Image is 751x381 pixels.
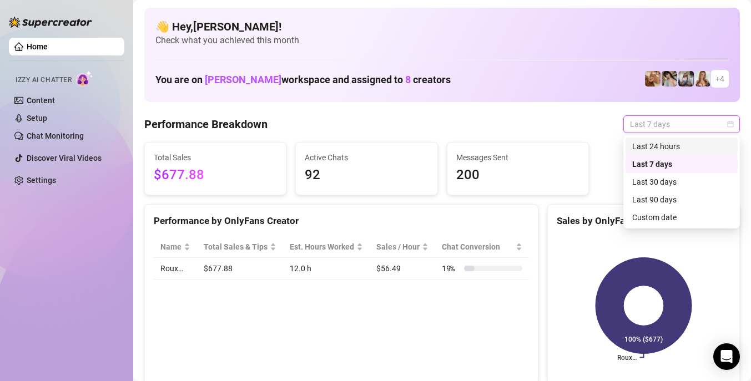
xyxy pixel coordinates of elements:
img: Roux [695,71,710,87]
img: ANDREA [678,71,694,87]
span: 92 [305,165,428,186]
div: Last 7 days [626,155,738,173]
text: Roux️‍… [617,354,637,362]
div: Last 7 days [632,158,731,170]
span: Check what you achieved this month [155,34,729,47]
span: Name [160,241,182,253]
span: 200 [456,165,579,186]
span: calendar [727,121,734,128]
span: Total Sales & Tips [204,241,268,253]
div: Last 24 hours [632,140,731,153]
th: Name [154,236,197,258]
img: Raven [662,71,677,87]
div: Custom date [626,209,738,226]
img: logo-BBDzfeDw.svg [9,17,92,28]
span: [PERSON_NAME] [205,74,281,85]
span: 19 % [442,262,460,275]
div: Sales by OnlyFans Creator [557,214,730,228]
td: $677.88 [197,258,283,280]
img: Roux️‍ [645,71,661,87]
span: Active Chats [305,151,428,164]
div: Est. Hours Worked [290,241,354,253]
h1: You are on workspace and assigned to creators [155,74,451,86]
div: Last 24 hours [626,138,738,155]
a: Content [27,96,55,105]
a: Settings [27,176,56,185]
th: Chat Conversion [435,236,529,258]
span: Last 7 days [630,116,733,133]
td: Roux️‍… [154,258,197,280]
div: Performance by OnlyFans Creator [154,214,529,228]
div: Last 30 days [626,173,738,191]
a: Setup [27,114,47,123]
img: AI Chatter [76,70,93,87]
a: Discover Viral Videos [27,154,102,162]
td: $56.49 [370,258,435,280]
div: Last 30 days [632,176,731,188]
span: Messages Sent [456,151,579,164]
span: $677.88 [154,165,277,186]
a: Home [27,42,48,51]
span: Sales / Hour [376,241,420,253]
th: Sales / Hour [370,236,435,258]
div: Last 90 days [632,194,731,206]
th: Total Sales & Tips [197,236,283,258]
span: 8 [405,74,411,85]
a: Chat Monitoring [27,131,84,140]
span: + 4 [715,73,724,85]
div: Last 90 days [626,191,738,209]
span: Izzy AI Chatter [16,75,72,85]
h4: Performance Breakdown [144,116,268,132]
h4: 👋 Hey, [PERSON_NAME] ! [155,19,729,34]
div: Custom date [632,211,731,223]
div: Open Intercom Messenger [713,343,740,370]
span: Total Sales [154,151,277,164]
td: 12.0 h [283,258,370,280]
span: Chat Conversion [442,241,513,253]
